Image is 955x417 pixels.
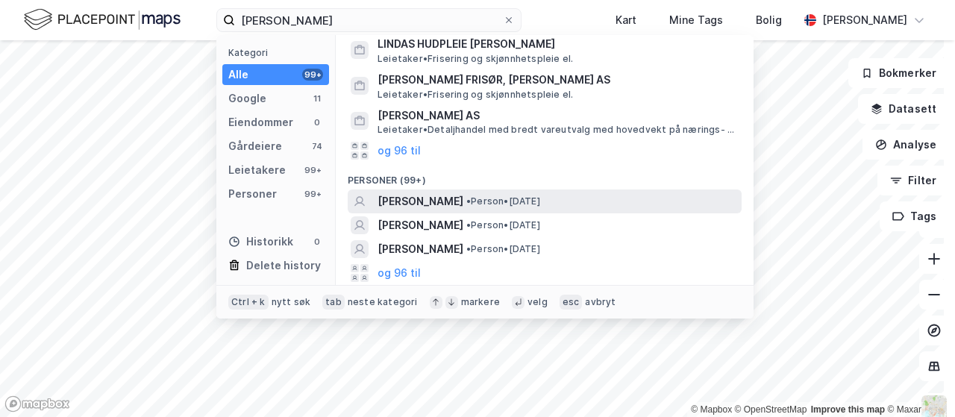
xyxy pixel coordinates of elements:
[466,219,540,231] span: Person • [DATE]
[378,142,421,160] button: og 96 til
[880,345,955,417] iframe: Chat Widget
[322,295,345,310] div: tab
[4,395,70,413] a: Mapbox homepage
[848,58,949,88] button: Bokmerker
[378,264,421,282] button: og 96 til
[880,201,949,231] button: Tags
[228,113,293,131] div: Eiendommer
[235,9,503,31] input: Søk på adresse, matrikkel, gårdeiere, leietakere eller personer
[302,69,323,81] div: 99+
[756,11,782,29] div: Bolig
[466,219,471,231] span: •
[311,116,323,128] div: 0
[378,192,463,210] span: [PERSON_NAME]
[378,124,739,136] span: Leietaker • Detaljhandel med bredt vareutvalg med hovedvekt på nærings- og nytelsesmidler
[228,295,269,310] div: Ctrl + k
[466,243,540,255] span: Person • [DATE]
[228,90,266,107] div: Google
[228,66,248,84] div: Alle
[560,295,583,310] div: esc
[272,296,311,308] div: nytt søk
[862,130,949,160] button: Analyse
[228,185,277,203] div: Personer
[336,163,754,189] div: Personer (99+)
[302,164,323,176] div: 99+
[378,35,736,53] span: LINDAS HUDPLEIE [PERSON_NAME]
[811,404,885,415] a: Improve this map
[228,233,293,251] div: Historikk
[228,161,286,179] div: Leietakere
[378,71,736,89] span: [PERSON_NAME] FRISØR, [PERSON_NAME] AS
[822,11,907,29] div: [PERSON_NAME]
[228,137,282,155] div: Gårdeiere
[691,404,732,415] a: Mapbox
[246,257,321,275] div: Delete history
[466,195,471,207] span: •
[24,7,181,33] img: logo.f888ab2527a4732fd821a326f86c7f29.svg
[378,107,736,125] span: [PERSON_NAME] AS
[228,47,329,58] div: Kategori
[461,296,500,308] div: markere
[378,216,463,234] span: [PERSON_NAME]
[616,11,636,29] div: Kart
[880,345,955,417] div: Kontrollprogram for chat
[378,89,573,101] span: Leietaker • Frisering og skjønnhetspleie el.
[311,140,323,152] div: 74
[311,93,323,104] div: 11
[302,188,323,200] div: 99+
[378,53,573,65] span: Leietaker • Frisering og skjønnhetspleie el.
[735,404,807,415] a: OpenStreetMap
[378,240,463,258] span: [PERSON_NAME]
[527,296,548,308] div: velg
[585,296,616,308] div: avbryt
[348,296,418,308] div: neste kategori
[466,243,471,254] span: •
[311,236,323,248] div: 0
[877,166,949,195] button: Filter
[669,11,723,29] div: Mine Tags
[858,94,949,124] button: Datasett
[466,195,540,207] span: Person • [DATE]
